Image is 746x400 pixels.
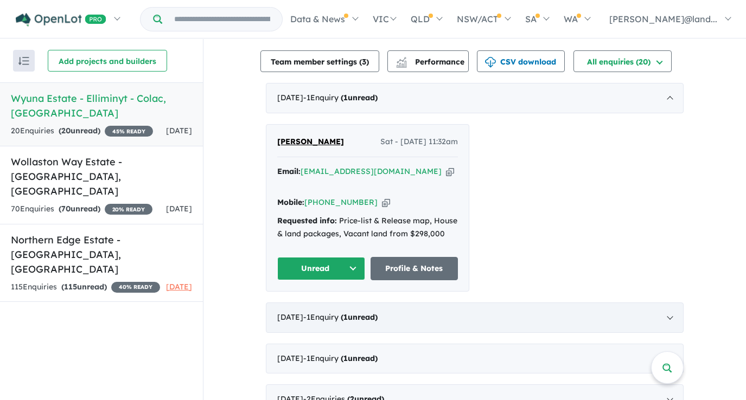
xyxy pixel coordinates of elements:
[164,8,280,31] input: Try estate name, suburb, builder or developer
[382,197,390,208] button: Copy
[277,216,337,225] strong: Requested info:
[371,257,458,280] a: Profile & Notes
[277,137,344,146] span: [PERSON_NAME]
[166,282,192,292] span: [DATE]
[277,136,344,149] a: [PERSON_NAME]
[105,126,153,137] span: 45 % READY
[343,353,348,363] span: 1
[573,50,672,72] button: All enquiries (20)
[61,126,71,136] span: 20
[277,166,301,176] strong: Email:
[446,166,454,177] button: Copy
[380,136,458,149] span: Sat - [DATE] 11:32am
[477,50,565,72] button: CSV download
[341,353,378,363] strong: ( unread)
[11,233,192,276] h5: Northern Edge Estate - [GEOGRAPHIC_DATA] , [GEOGRAPHIC_DATA]
[61,204,71,214] span: 70
[341,93,378,102] strong: ( unread)
[59,126,100,136] strong: ( unread)
[166,204,192,214] span: [DATE]
[59,204,100,214] strong: ( unread)
[341,312,378,322] strong: ( unread)
[387,50,469,72] button: Performance
[11,125,153,138] div: 20 Enquir ies
[343,93,348,102] span: 1
[396,61,407,68] img: bar-chart.svg
[362,57,366,67] span: 3
[166,126,192,136] span: [DATE]
[260,50,379,72] button: Team member settings (3)
[61,282,107,292] strong: ( unread)
[485,57,496,68] img: download icon
[11,281,160,294] div: 115 Enquir ies
[266,344,684,374] div: [DATE]
[303,353,378,363] span: - 1 Enquir y
[398,57,464,67] span: Performance
[16,13,106,27] img: Openlot PRO Logo White
[105,204,152,215] span: 20 % READY
[303,93,378,102] span: - 1 Enquir y
[301,166,442,176] a: [EMAIL_ADDRESS][DOMAIN_NAME]
[48,50,167,72] button: Add projects and builders
[111,282,160,293] span: 40 % READY
[343,312,348,322] span: 1
[11,203,152,216] div: 70 Enquir ies
[11,154,192,198] h5: Wollaston Way Estate - [GEOGRAPHIC_DATA] , [GEOGRAPHIC_DATA]
[277,257,365,280] button: Unread
[64,282,77,292] span: 115
[277,215,458,241] div: Price-list & Release map, House & land packages, Vacant land from $298,000
[266,302,684,333] div: [DATE]
[277,197,304,207] strong: Mobile:
[304,197,378,207] a: [PHONE_NUMBER]
[303,312,378,322] span: - 1 Enquir y
[18,57,29,65] img: sort.svg
[609,14,717,24] span: [PERSON_NAME]@land...
[11,91,192,120] h5: Wyuna Estate - Elliminyt - Colac , [GEOGRAPHIC_DATA]
[397,57,406,63] img: line-chart.svg
[266,83,684,113] div: [DATE]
